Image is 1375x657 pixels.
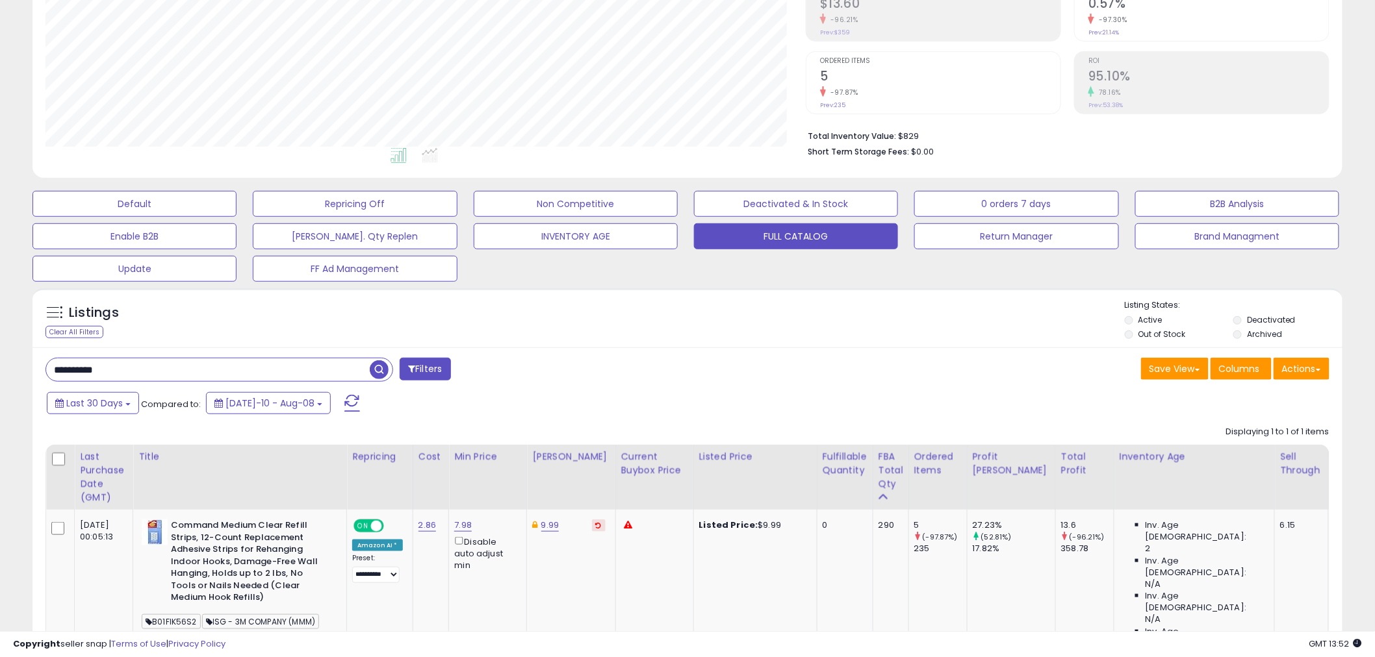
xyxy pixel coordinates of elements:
[1138,314,1163,325] label: Active
[474,223,678,249] button: INVENTORY AGE
[694,223,898,249] button: FULL CATALOG
[454,519,472,532] a: 7.98
[1219,362,1260,375] span: Columns
[13,638,60,650] strong: Copyright
[820,58,1060,65] span: Ordered Items
[454,450,521,464] div: Min Price
[355,521,371,532] span: ON
[142,519,168,545] img: 41Mu2cu-QjL._SL40_.jpg
[171,519,329,607] b: Command Medium Clear Refill Strips, 12-Count Replacement Adhesive Strips for Rehanging Indoor Hoo...
[206,392,331,414] button: [DATE]-10 - Aug-08
[1146,614,1161,625] span: N/A
[32,191,237,217] button: Default
[80,450,127,504] div: Last Purchase Date (GMT)
[1247,328,1282,340] label: Archived
[474,191,678,217] button: Non Competitive
[32,256,237,282] button: Update
[80,519,123,543] div: [DATE] 00:05:13
[418,519,437,532] a: 2.86
[1146,519,1265,543] span: Inv. Age [DEMOGRAPHIC_DATA]:
[352,539,403,551] div: Amazon AI *
[45,326,103,338] div: Clear All Filters
[973,450,1050,477] div: Profit [PERSON_NAME]
[352,450,407,464] div: Repricing
[699,519,807,531] div: $9.99
[1061,543,1114,554] div: 358.78
[808,127,1320,143] li: $829
[418,450,444,464] div: Cost
[253,191,457,217] button: Repricing Off
[382,521,403,532] span: OFF
[981,532,1012,542] small: (52.81%)
[1088,101,1123,109] small: Prev: 53.38%
[826,88,858,97] small: -97.87%
[1094,15,1127,25] small: -97.30%
[973,519,1055,531] div: 27.23%
[1135,223,1339,249] button: Brand Managment
[202,614,319,629] span: ISG - 3M COMPANY (MMM)
[1280,450,1323,477] div: Sell Through
[1088,29,1119,36] small: Prev: 21.14%
[826,15,858,25] small: -96.21%
[1146,543,1151,554] span: 2
[532,450,610,464] div: [PERSON_NAME]
[1061,519,1114,531] div: 13.6
[541,519,559,532] a: 9.99
[823,519,863,531] div: 0
[1211,358,1272,380] button: Columns
[400,358,450,380] button: Filters
[253,223,457,249] button: [PERSON_NAME]. Qty Replen
[1146,590,1265,614] span: Inv. Age [DEMOGRAPHIC_DATA]:
[914,191,1118,217] button: 0 orders 7 days
[1280,519,1318,531] div: 6.15
[1094,88,1121,97] small: 78.16%
[699,519,758,531] b: Listed Price:
[1146,555,1265,578] span: Inv. Age [DEMOGRAPHIC_DATA]:
[253,256,457,282] button: FF Ad Management
[823,450,867,477] div: Fulfillable Quantity
[820,69,1060,86] h2: 5
[1070,532,1105,542] small: (-96.21%)
[138,450,341,464] div: Title
[141,398,201,410] span: Compared to:
[914,223,1118,249] button: Return Manager
[808,146,909,157] b: Short Term Storage Fees:
[973,543,1055,554] div: 17.82%
[1141,358,1209,380] button: Save View
[914,519,967,531] div: 5
[1088,69,1329,86] h2: 95.10%
[454,534,517,571] div: Disable auto adjust min
[1120,450,1269,464] div: Inventory Age
[13,638,225,651] div: seller snap | |
[1125,299,1343,312] p: Listing States:
[820,29,850,36] small: Prev: $359
[168,638,225,650] a: Privacy Policy
[352,554,403,583] div: Preset:
[699,450,812,464] div: Listed Price
[1247,314,1296,325] label: Deactivated
[47,392,139,414] button: Last 30 Days
[808,130,896,142] b: Total Inventory Value:
[911,145,934,158] span: $0.00
[879,450,903,491] div: FBA Total Qty
[225,397,315,410] span: [DATE]-10 - Aug-08
[66,397,123,410] span: Last 30 Days
[1061,450,1109,477] div: Total Profit
[1309,638,1362,650] span: 2025-09-8 13:52 GMT
[1135,191,1339,217] button: B2B Analysis
[111,638,166,650] a: Terms of Use
[621,450,688,477] div: Current Buybox Price
[32,223,237,249] button: Enable B2B
[1274,358,1330,380] button: Actions
[142,614,201,629] span: B01FIK56S2
[879,519,899,531] div: 290
[1088,58,1329,65] span: ROI
[914,450,962,477] div: Ordered Items
[694,191,898,217] button: Deactivated & In Stock
[820,101,845,109] small: Prev: 235
[923,532,958,542] small: (-97.87%)
[1138,328,1186,340] label: Out of Stock
[1146,578,1161,590] span: N/A
[1226,426,1330,438] div: Displaying 1 to 1 of 1 items
[69,304,119,322] h5: Listings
